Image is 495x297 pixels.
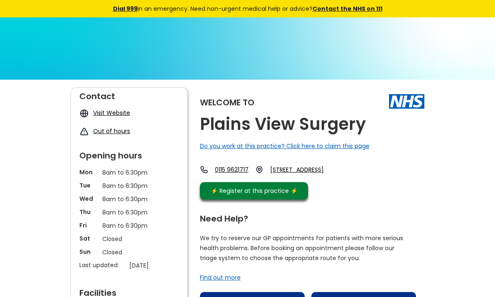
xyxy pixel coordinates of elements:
[79,285,179,297] div: Facilities
[79,168,98,176] p: Mon
[79,147,179,160] div: Opening hours
[79,208,98,216] p: Thu
[93,109,130,117] a: Visit Website
[102,181,156,190] p: 8am to 6:30pm
[79,195,98,203] p: Wed
[102,208,156,217] p: 8am to 6:30pm
[200,166,208,174] img: telephone icon
[113,5,138,13] a: Dial 999
[79,181,98,190] p: Tue
[255,166,264,174] img: practice location icon
[79,248,98,256] p: Sun
[215,166,249,174] a: 0115 9621717
[200,233,404,263] p: We try to reserve our GP appointments for patients with more serious health problems. Before book...
[102,168,156,177] p: 8am to 6:30pm
[200,142,369,150] a: Do you work at this practice? Click here to claim this page
[79,261,125,269] p: Last updated:
[200,182,308,200] a: ⚡️ Register at this practice ⚡️
[102,234,156,243] p: Closed
[93,127,130,135] a: Out of hours
[270,166,337,174] a: [STREET_ADDRESS]
[57,4,439,13] div: in an emergency. Need non-urgent medical help or advice?
[200,115,366,134] h2: Plains View Surgery
[79,221,98,229] p: Fri
[207,186,302,195] div: ⚡️ Register at this practice ⚡️
[102,195,156,204] p: 8am to 6:30pm
[79,88,179,100] div: Contact
[389,94,424,108] img: The NHS logo
[102,221,156,230] p: 8am to 6:30pm
[200,273,241,282] a: Find out more
[313,5,382,13] a: Contact the NHS on 111
[79,234,98,243] p: Sat
[200,98,254,107] div: Welcome to
[102,248,156,257] p: Closed
[79,109,89,118] img: globe icon
[129,261,183,270] p: [DATE]
[79,127,89,136] img: exclamation icon
[200,210,416,223] div: Need Help?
